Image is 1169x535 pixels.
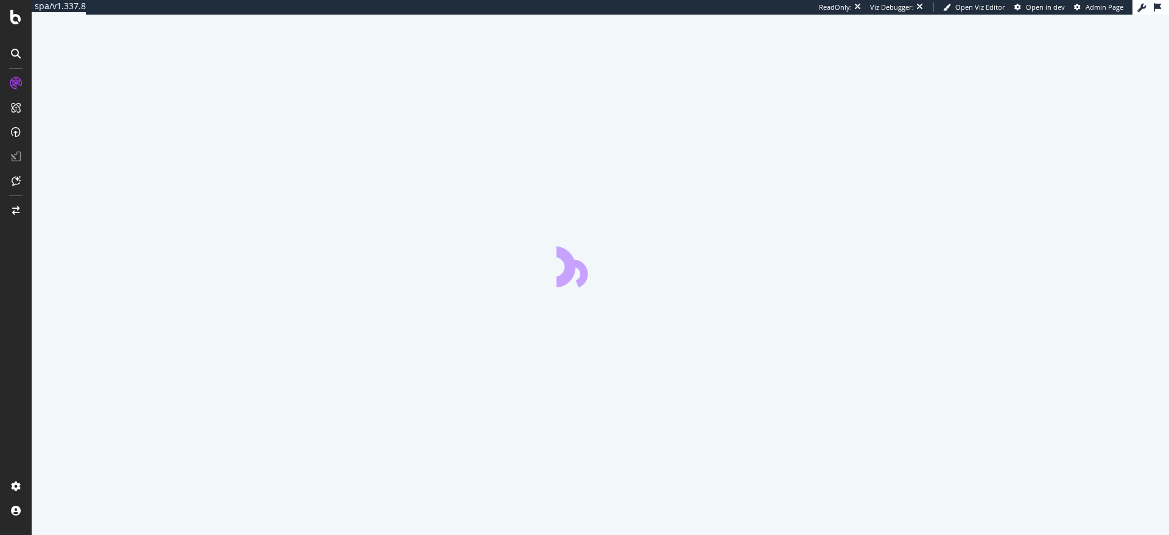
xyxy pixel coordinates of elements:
span: Open Viz Editor [955,2,1005,12]
div: animation [556,243,644,287]
div: Viz Debugger: [870,2,914,12]
div: ReadOnly: [819,2,852,12]
span: Admin Page [1086,2,1123,12]
a: Open Viz Editor [943,2,1005,12]
a: Admin Page [1074,2,1123,12]
span: Open in dev [1026,2,1065,12]
a: Open in dev [1014,2,1065,12]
